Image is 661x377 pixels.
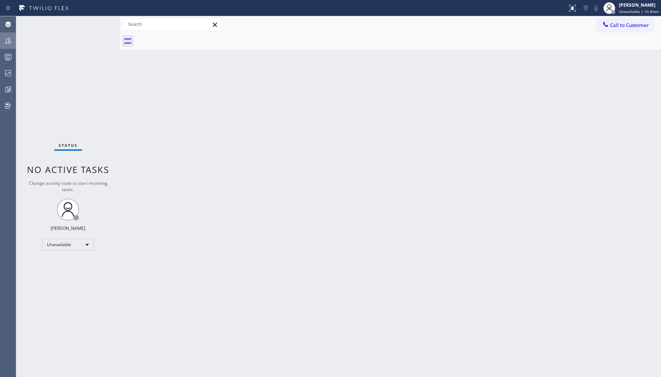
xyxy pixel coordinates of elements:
[51,225,85,231] div: [PERSON_NAME]
[59,143,78,148] span: Status
[42,239,94,251] div: Unavailable
[27,163,109,176] span: No active tasks
[619,9,659,14] span: Unavailable | 1h 8min
[619,2,659,8] div: [PERSON_NAME]
[591,3,601,13] button: Mute
[597,18,654,32] button: Call to Customer
[29,180,107,193] span: Change activity state to start receiving tasks.
[122,18,221,30] input: Search
[610,22,649,28] span: Call to Customer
